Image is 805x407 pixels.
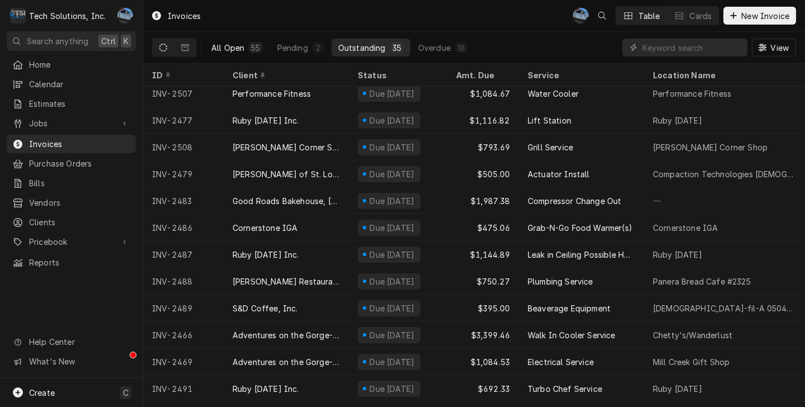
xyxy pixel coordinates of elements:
[418,42,451,54] div: Overdue
[233,88,311,100] div: Performance Fitness
[7,174,136,192] a: Bills
[7,94,136,113] a: Estimates
[447,348,519,375] div: $1,084.53
[7,333,136,351] a: Go to Help Center
[10,8,26,23] div: T
[368,276,416,287] div: Due [DATE]
[338,42,386,54] div: Outstanding
[447,160,519,187] div: $505.00
[27,35,88,47] span: Search anything
[143,214,224,241] div: INV-2486
[358,69,436,81] div: Status
[368,141,416,153] div: Due [DATE]
[447,268,519,295] div: $750.27
[29,78,130,90] span: Calendar
[368,249,416,261] div: Due [DATE]
[653,356,730,368] div: Mill Creek Gift Shop
[528,88,579,100] div: Water Cooler
[29,10,106,22] div: Tech Solutions, Inc.
[233,69,338,81] div: Client
[528,115,571,126] div: Lift Station
[143,241,224,268] div: INV-2487
[233,141,340,153] div: [PERSON_NAME] Corner Shop
[117,8,133,23] div: Joe Paschal's Avatar
[29,158,130,169] span: Purchase Orders
[653,276,751,287] div: Panera Bread Cafe #2325
[653,88,731,100] div: Performance Fitness
[642,39,742,56] input: Keyword search
[723,7,796,25] button: New Invoice
[29,257,130,268] span: Reports
[143,160,224,187] div: INV-2479
[233,383,299,395] div: Ruby [DATE] Inc.
[368,88,416,100] div: Due [DATE]
[653,69,794,81] div: Location Name
[447,214,519,241] div: $475.06
[528,222,632,234] div: Grab-N-Go Food Warmer(s)
[528,329,615,341] div: Walk In Cooler Service
[29,98,130,110] span: Estimates
[233,302,298,314] div: S&D Coffee, Inc.
[768,42,791,54] span: View
[653,141,768,153] div: [PERSON_NAME] Corner Shop
[117,8,133,23] div: JP
[644,187,805,214] div: —
[689,10,712,22] div: Cards
[29,59,130,70] span: Home
[29,117,113,129] span: Jobs
[528,168,590,180] div: Actuator Install
[368,302,416,314] div: Due [DATE]
[638,10,660,22] div: Table
[368,195,416,207] div: Due [DATE]
[315,42,321,54] div: 2
[528,302,610,314] div: Beaverage Equipment
[392,42,401,54] div: 35
[447,375,519,402] div: $692.33
[573,8,589,23] div: Joe Paschal's Avatar
[456,69,508,81] div: Amt. Due
[29,236,113,248] span: Pricebook
[528,276,593,287] div: Plumbing Service
[123,387,129,399] span: C
[7,55,136,74] a: Home
[653,249,702,261] div: Ruby [DATE]
[7,135,136,153] a: Invoices
[368,329,416,341] div: Due [DATE]
[368,115,416,126] div: Due [DATE]
[447,134,519,160] div: $793.69
[528,383,602,395] div: Turbo Chef Service
[752,39,796,56] button: View
[7,233,136,251] a: Go to Pricebook
[457,42,465,54] div: 18
[573,8,589,23] div: JP
[368,222,416,234] div: Due [DATE]
[653,383,702,395] div: Ruby [DATE]
[233,356,340,368] div: Adventures on the Gorge-Aramark Destinations
[447,295,519,321] div: $395.00
[143,348,224,375] div: INV-2469
[233,249,299,261] div: Ruby [DATE] Inc.
[368,383,416,395] div: Due [DATE]
[447,187,519,214] div: $1,987.38
[653,302,796,314] div: [DEMOGRAPHIC_DATA]-fil-A 05049 - [GEOGRAPHIC_DATA]
[29,336,129,348] span: Help Center
[7,193,136,212] a: Vendors
[233,329,340,341] div: Adventures on the Gorge-Aramark Destinations
[233,195,340,207] div: Good Roads Bakehouse, [GEOGRAPHIC_DATA], WV
[233,276,340,287] div: [PERSON_NAME] Restaurant Group
[7,154,136,173] a: Purchase Orders
[7,253,136,272] a: Reports
[368,356,416,368] div: Due [DATE]
[447,321,519,348] div: $3,399.46
[101,35,116,47] span: Ctrl
[447,107,519,134] div: $1,116.82
[143,268,224,295] div: INV-2488
[143,375,224,402] div: INV-2491
[233,222,297,234] div: Cornerstone IGA
[528,69,633,81] div: Service
[653,222,718,234] div: Cornerstone IGA
[29,197,130,209] span: Vendors
[528,249,635,261] div: Leak in Ceiling Possible HVAC??
[7,75,136,93] a: Calendar
[653,115,702,126] div: Ruby [DATE]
